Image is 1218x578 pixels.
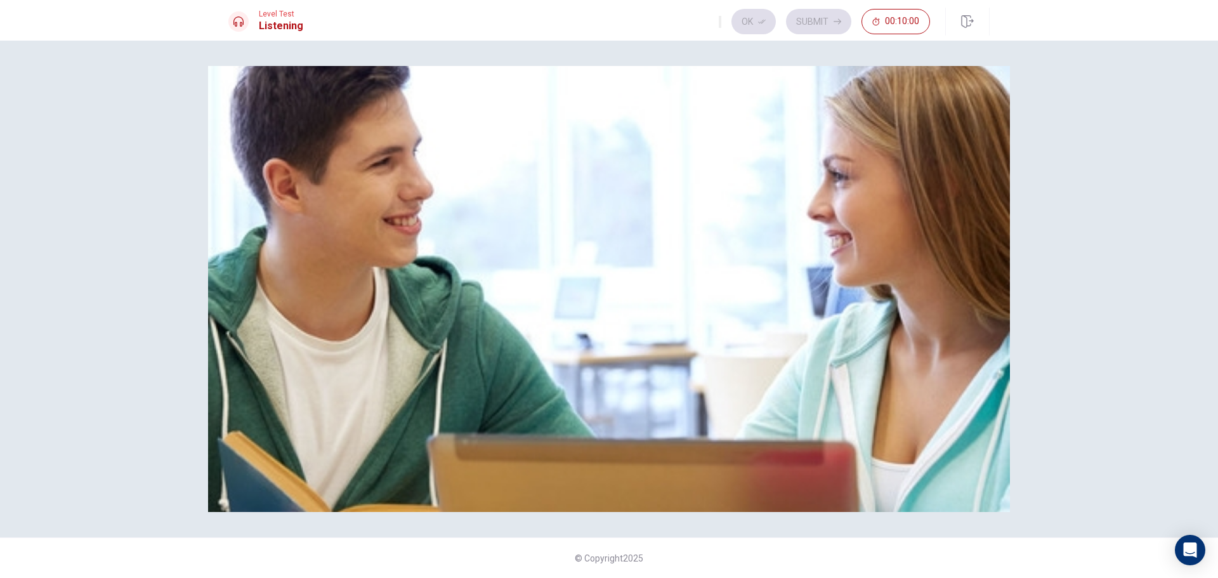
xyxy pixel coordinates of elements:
[575,553,643,563] span: © Copyright 2025
[259,10,303,18] span: Level Test
[885,16,919,27] span: 00:10:00
[208,66,1010,512] img: passage image
[259,18,303,34] h1: Listening
[861,9,930,34] button: 00:10:00
[1175,535,1205,565] div: Open Intercom Messenger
